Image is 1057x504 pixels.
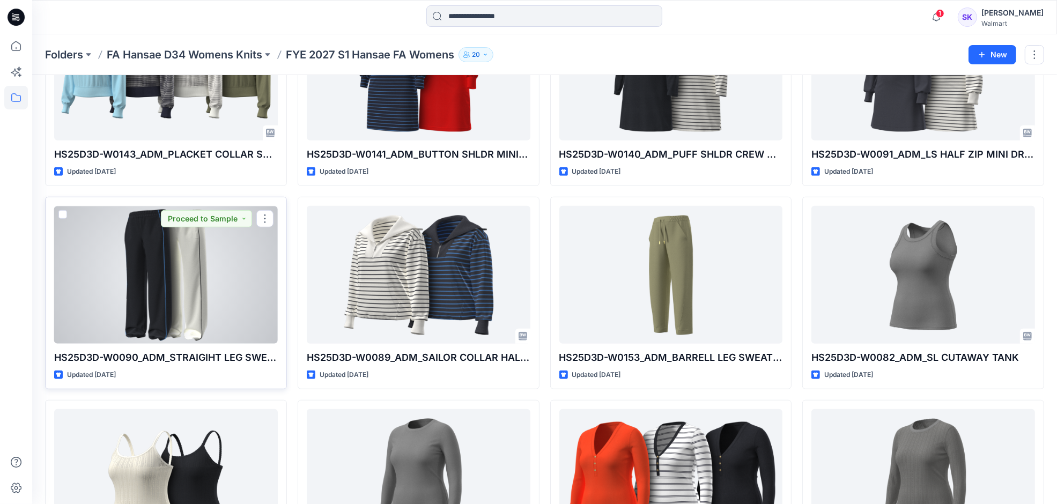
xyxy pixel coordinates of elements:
div: SK [958,8,977,27]
a: HS25D3D-W0082_ADM_SL CUTAWAY TANK [811,206,1035,344]
button: New [969,45,1016,64]
div: Walmart [981,19,1044,27]
p: Updated [DATE] [572,369,621,381]
p: HS25D3D-W0089_ADM_SAILOR COLLAR HALF ZIP SWEATSHIRT [307,350,530,365]
span: 1 [936,9,944,18]
a: HS25D3D-W0089_ADM_SAILOR COLLAR HALF ZIP SWEATSHIRT [307,206,530,344]
p: HS25D3D-W0143_ADM_PLACKET COLLAR SWEATSHIRT [54,147,278,162]
p: HS25D3D-W0082_ADM_SL CUTAWAY TANK [811,350,1035,365]
p: 20 [472,49,480,61]
a: HS25D3D-W0153_ADM_BARRELL LEG SWEATPANT [559,206,783,344]
a: HS25D3D-W0090_ADM_STRAIGIHT LEG SWEATPANT [54,206,278,344]
p: HS25D3D-W0091_ADM_LS HALF ZIP MINI DRESS [811,147,1035,162]
p: FYE 2027 S1 Hansae FA Womens [286,47,454,62]
a: FA Hansae D34 Womens Knits [107,47,262,62]
p: Updated [DATE] [824,166,873,177]
p: Updated [DATE] [824,369,873,381]
p: Updated [DATE] [320,166,368,177]
p: HS25D3D-W0140_ADM_PUFF SHLDR CREW MINI DRESS [559,147,783,162]
p: HS25D3D-W0153_ADM_BARRELL LEG SWEATPANT [559,350,783,365]
p: Updated [DATE] [572,166,621,177]
p: Updated [DATE] [67,166,116,177]
p: HS25D3D-W0141_ADM_BUTTON SHLDR MINI DRESS [307,147,530,162]
p: HS25D3D-W0090_ADM_STRAIGIHT LEG SWEATPANT [54,350,278,365]
p: Updated [DATE] [320,369,368,381]
a: Folders [45,47,83,62]
p: Updated [DATE] [67,369,116,381]
div: [PERSON_NAME] [981,6,1044,19]
button: 20 [459,47,493,62]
